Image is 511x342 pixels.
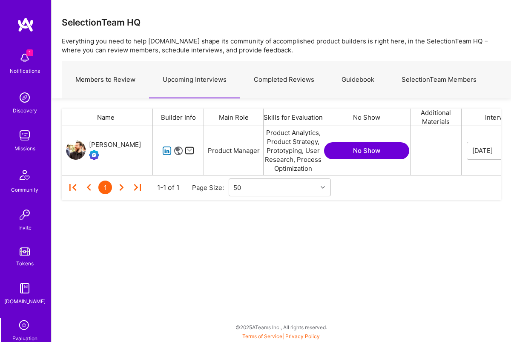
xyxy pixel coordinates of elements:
div: Additional Materials [411,109,462,126]
div: 1-1 of 1 [157,183,179,192]
div: Missions [14,144,35,153]
div: Main Role [204,109,264,126]
div: Notifications [10,66,40,75]
img: discovery [16,89,33,106]
div: Community [11,185,38,194]
i: icon Website [173,146,183,156]
img: User Avatar [66,140,86,160]
img: Community [14,165,35,185]
a: Upcoming Interviews [149,61,240,98]
div: [PERSON_NAME] [89,140,141,150]
div: 50 [233,183,241,192]
div: Builder Info [153,109,204,126]
i: icon Mail [185,146,195,155]
span: | [242,333,320,339]
div: Product Manager [204,126,264,175]
div: Page Size: [192,183,229,192]
a: Terms of Service [242,333,282,339]
div: Invite [18,223,32,232]
p: Everything you need to help [DOMAIN_NAME] shape its community of accomplished product builders is... [62,37,501,55]
div: [DOMAIN_NAME] [4,297,46,306]
div: Skills for Evaluation [264,109,323,126]
i: icon Chevron [321,185,325,190]
a: User Avatar[PERSON_NAME]Evaluation Call Booked [66,140,141,162]
div: Name [59,109,153,126]
h3: SelectionTeam HQ [62,17,141,28]
div: Product Analytics, Product Strategy, Prototyping, User Research, Process Optimization [264,126,323,175]
div: 1 [98,181,112,194]
div: © 2025 ATeams Inc., All rights reserved. [51,316,511,338]
img: teamwork [16,127,33,144]
div: No Show [323,109,411,126]
i: icon linkedIn [162,146,172,156]
a: Privacy Policy [285,333,320,339]
img: Invite [16,206,33,223]
img: Evaluation Call Booked [89,150,99,160]
div: Discovery [13,106,37,115]
a: Members to Review [62,61,149,98]
img: logo [17,17,34,32]
a: SelectionTeam Members [388,61,490,98]
div: Tokens [16,259,34,268]
a: Completed Reviews [240,61,328,98]
a: Guidebook [328,61,388,98]
button: No Show [324,142,409,159]
img: guide book [16,280,33,297]
span: 1 [26,49,33,56]
img: bell [16,49,33,66]
i: icon SelectionTeam [17,318,33,334]
img: tokens [20,247,30,256]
